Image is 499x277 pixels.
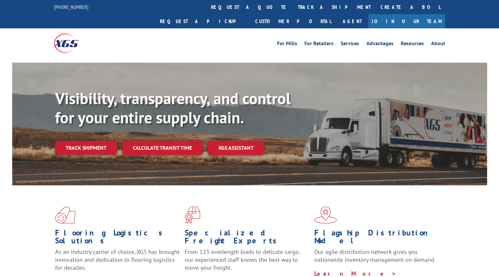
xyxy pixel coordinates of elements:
[314,248,436,263] span: Our agile distribution network gives you nationwide inventory management on demand.
[122,141,203,155] a: Calculate transit time
[250,14,336,28] a: Customer Portal
[55,88,291,128] b: Visibility, transparency, and control for your entire supply chain.
[55,248,179,271] span: As an industry carrier of choice, XGS has brought innovation and dedication to flooring logistics...
[368,14,445,28] a: Join Our Team
[366,41,393,48] a: Advantages
[304,41,333,48] a: For Retailers
[401,41,424,48] a: Resources
[208,141,264,155] a: XGS ASSISTANT
[54,4,88,10] a: [PHONE_NUMBER]
[431,41,445,48] a: About
[185,206,200,224] img: xgs-icon-focused-on-flooring-red
[155,14,250,28] a: Request a pickup
[55,229,180,248] h1: Flooring Logistics Solutions
[314,206,337,224] img: xgs-icon-flagship-distribution-model-red
[185,229,309,248] h1: Specialized Freight Experts
[277,41,297,48] a: For Mills
[341,41,359,48] a: Services
[55,141,117,155] a: Track shipment
[55,206,76,224] img: xgs-icon-total-supply-chain-intelligence-red
[336,14,368,28] a: Agent
[314,229,439,248] h1: Flagship Distribution Model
